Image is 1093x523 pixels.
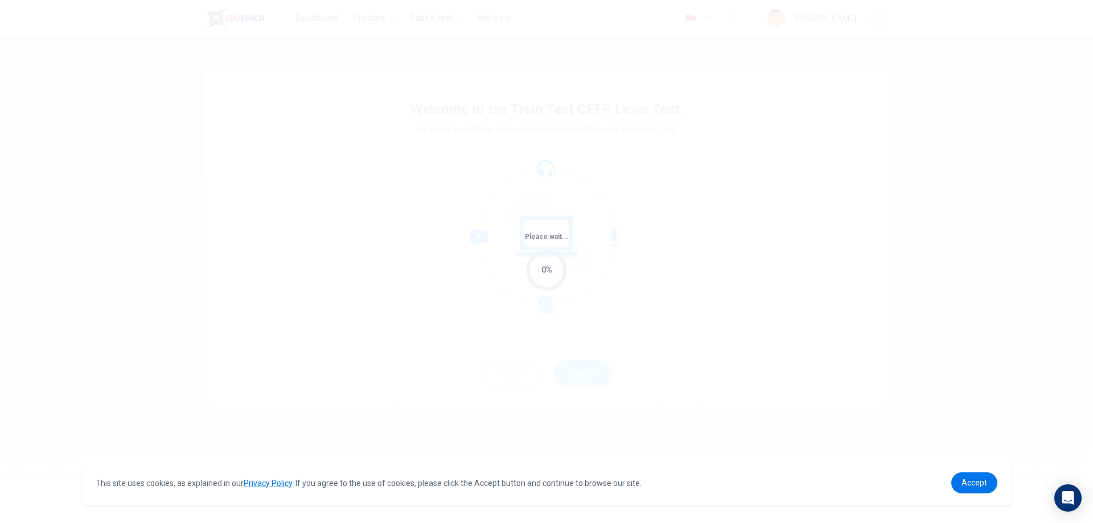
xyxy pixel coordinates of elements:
[541,263,552,277] div: 0%
[96,479,642,488] span: This site uses cookies, as explained in our . If you agree to the use of cookies, please click th...
[951,472,997,493] a: dismiss cookie message
[1054,484,1082,512] div: Open Intercom Messenger
[961,478,987,487] span: Accept
[82,461,1011,505] div: cookieconsent
[244,479,292,488] a: Privacy Policy
[525,233,569,241] span: Please wait...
